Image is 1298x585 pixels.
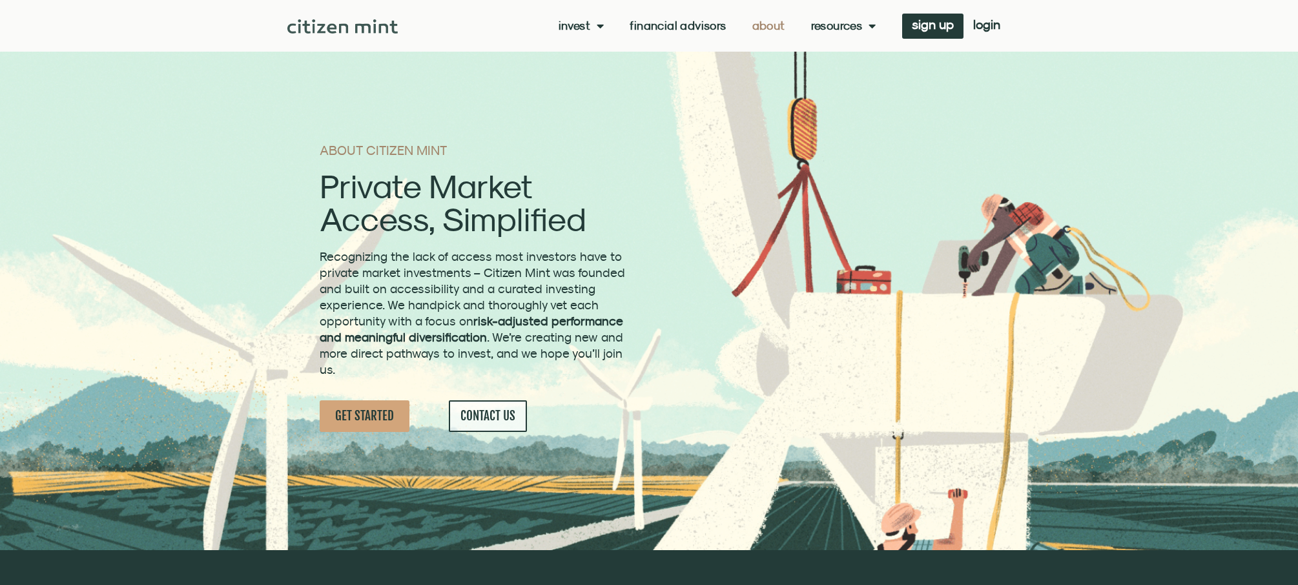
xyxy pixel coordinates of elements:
img: Citizen Mint [287,19,398,34]
a: sign up [902,14,963,39]
h1: ABOUT CITIZEN MINT [320,144,629,157]
span: sign up [912,20,954,29]
a: About [752,19,785,32]
span: GET STARTED [335,408,394,424]
h2: Private Market Access, Simplified [320,170,629,236]
span: login [973,20,1000,29]
nav: Menu [559,19,876,32]
a: login [963,14,1010,39]
a: CONTACT US [449,400,527,432]
a: GET STARTED [320,400,409,432]
span: CONTACT US [460,408,515,424]
a: Resources [811,19,876,32]
a: Financial Advisors [630,19,726,32]
span: Recognizing the lack of access most investors have to private market investments – Citizen Mint w... [320,249,625,376]
a: Invest [559,19,604,32]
